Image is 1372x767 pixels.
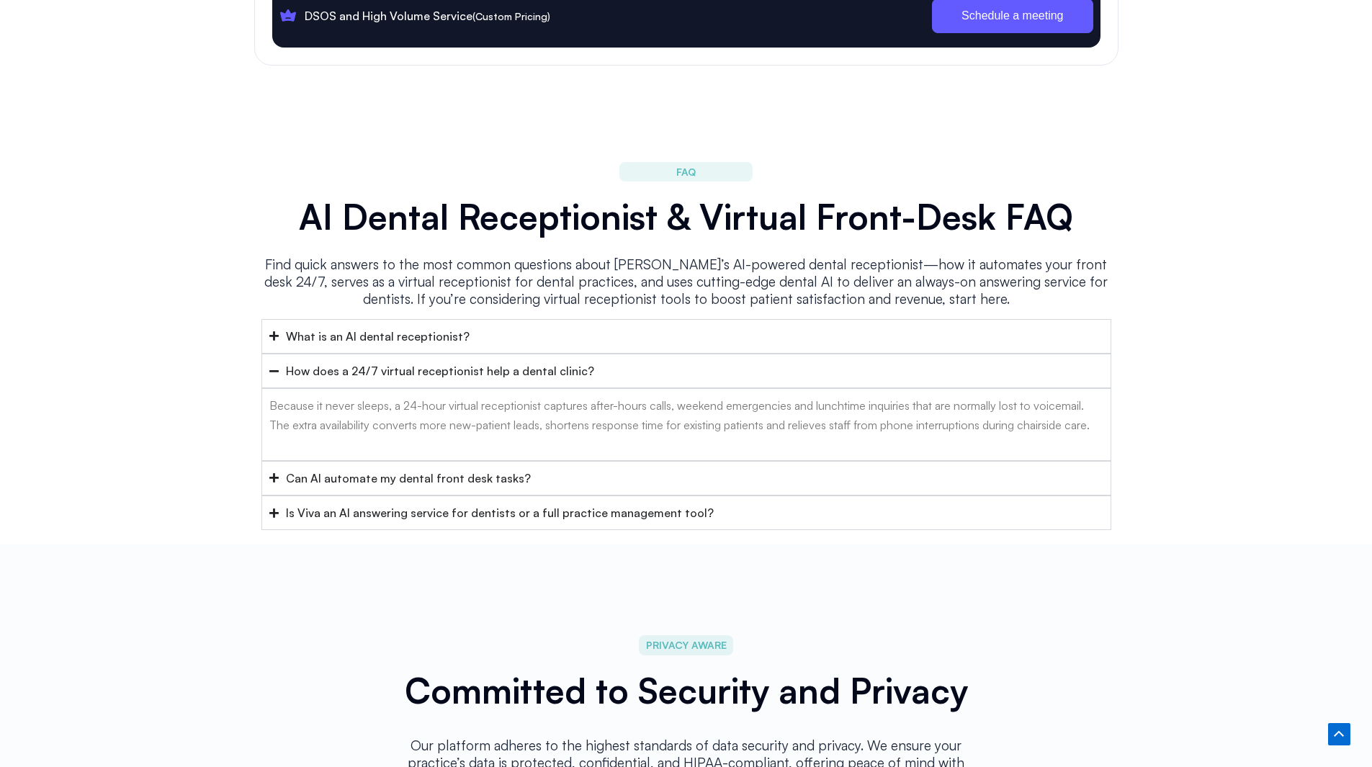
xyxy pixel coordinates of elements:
[261,319,1111,354] summary: What is an AI dental receptionist?
[261,196,1111,238] h2: AI Dental Receptionist & Virtual Front-Desk FAQ
[286,327,470,346] div: What is an AI dental receptionist?
[676,163,696,180] span: FAQ
[286,362,594,380] div: How does a 24/7 virtual receptionist help a dental clinic?
[961,10,1063,22] span: Schedule a meeting
[261,319,1111,531] div: Accordion. Open links with Enter or Space, close with Escape, and navigate with Arrow Keys
[286,503,714,522] div: Is Viva an AI answering service for dentists or a full practice management tool?
[286,469,531,488] div: Can AI automate my dental front desk tasks?
[646,637,727,653] span: PRIVACY AWARE
[269,396,1103,434] p: Because it never sleeps, a 24-hour virtual receptionist captures after-hours calls, weekend emerg...
[391,670,982,712] h2: Committed to Security and Privacy
[261,354,1111,388] summary: How does a 24/7 virtual receptionist help a dental clinic?
[261,461,1111,495] summary: Can AI automate my dental front desk tasks?
[472,10,550,22] span: (Custom Pricing)
[261,495,1111,530] summary: Is Viva an AI answering service for dentists or a full practice management tool?
[301,6,550,25] span: DSOS and High Volume Service
[261,256,1111,308] p: Find quick answers to the most common questions about [PERSON_NAME]’s AI-powered dental reception...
